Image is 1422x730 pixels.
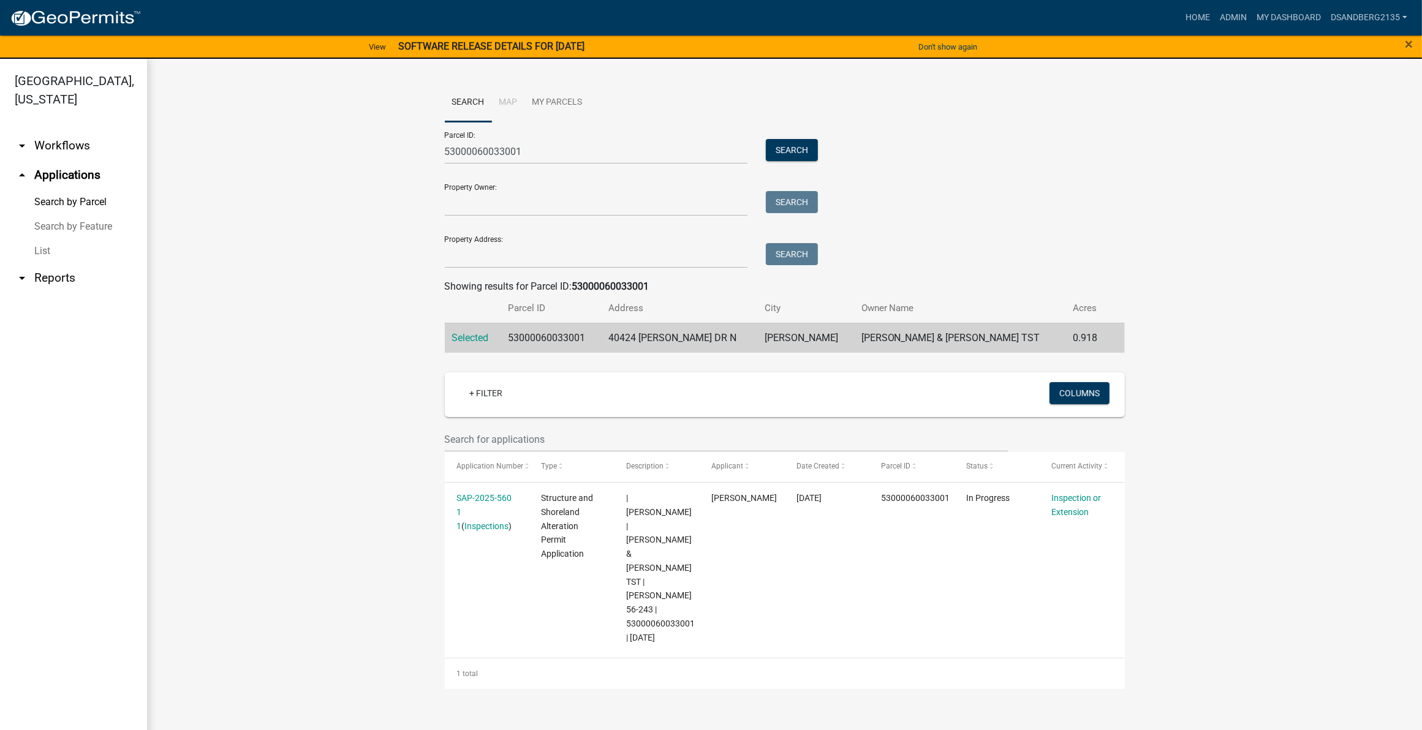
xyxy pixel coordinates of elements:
[966,462,988,470] span: Status
[766,191,818,213] button: Search
[601,294,757,323] th: Address
[15,271,29,285] i: arrow_drop_down
[501,294,601,323] th: Parcel ID
[757,323,853,353] td: [PERSON_NAME]
[445,427,1008,452] input: Search for applications
[881,462,910,470] span: Parcel ID
[913,37,982,57] button: Don't show again
[1051,493,1101,517] a: Inspection or Extension
[1252,6,1326,29] a: My Dashboard
[456,491,518,533] div: ( )
[398,40,584,52] strong: SOFTWARE RELEASE DETAILS FOR [DATE]
[955,452,1040,481] datatable-header-cell: Status
[1065,294,1108,323] th: Acres
[711,462,743,470] span: Applicant
[460,382,512,404] a: + Filter
[626,462,664,470] span: Description
[529,452,615,481] datatable-header-cell: Type
[445,279,1125,294] div: Showing results for Parcel ID:
[452,332,489,344] a: Selected
[796,462,839,470] span: Date Created
[1215,6,1252,29] a: Admin
[1049,382,1110,404] button: Columns
[869,452,955,481] datatable-header-cell: Parcel ID
[796,493,822,503] span: 08/27/2025
[785,452,870,481] datatable-header-cell: Date Created
[15,168,29,182] i: arrow_drop_up
[881,493,950,503] span: 53000060033001
[1326,6,1412,29] a: DSandberg2135
[364,37,391,57] a: View
[711,493,777,503] span: Lance Briard
[456,493,512,531] a: SAP-2025-560 1 1
[1181,6,1215,29] a: Home
[966,493,1010,503] span: In Progress
[445,452,530,481] datatable-header-cell: Application Number
[1065,323,1108,353] td: 0.918
[464,521,509,531] a: Inspections
[541,493,593,559] span: Structure and Shoreland Alteration Permit Application
[854,323,1066,353] td: [PERSON_NAME] & [PERSON_NAME] TST
[766,139,818,161] button: Search
[1405,37,1413,51] button: Close
[572,280,649,292] strong: 53000060033001
[15,138,29,153] i: arrow_drop_down
[1051,462,1102,470] span: Current Activity
[854,294,1066,323] th: Owner Name
[541,462,557,470] span: Type
[626,493,695,642] span: | Eric Babolian | ROBERT & CAROL WILKOWSKI TST | Marion 56-243 | 53000060033001 | 09/08/2026
[615,452,700,481] datatable-header-cell: Description
[501,323,601,353] td: 53000060033001
[1040,452,1125,481] datatable-header-cell: Current Activity
[757,294,853,323] th: City
[601,323,757,353] td: 40424 [PERSON_NAME] DR N
[766,243,818,265] button: Search
[1405,36,1413,53] span: ×
[456,462,523,470] span: Application Number
[525,83,590,122] a: My Parcels
[445,83,492,122] a: Search
[700,452,785,481] datatable-header-cell: Applicant
[445,658,1125,689] div: 1 total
